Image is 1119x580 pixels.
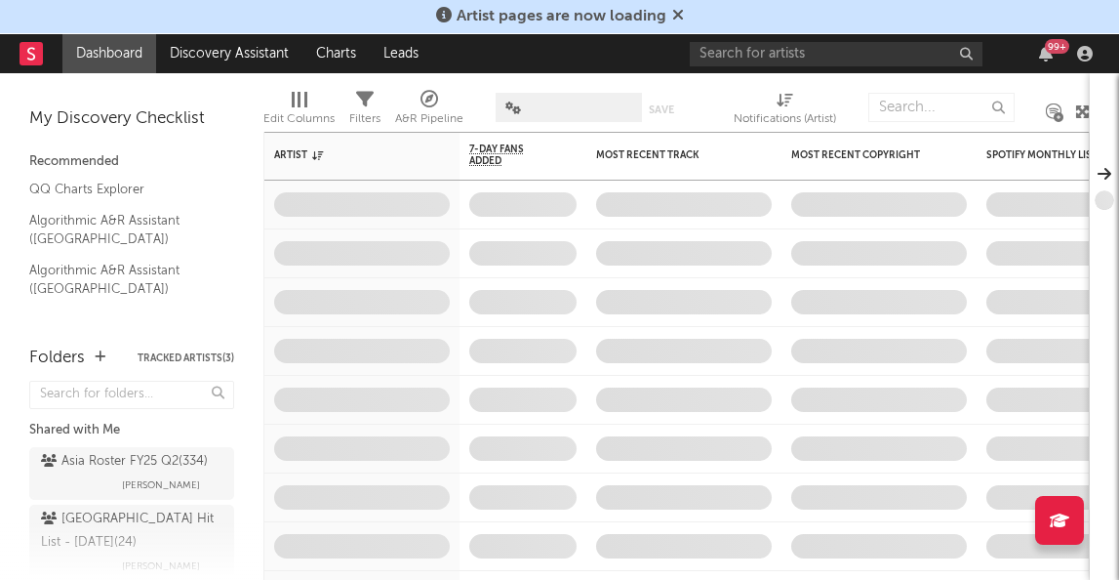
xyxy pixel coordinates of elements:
div: My Discovery Checklist [29,107,234,131]
input: Search for folders... [29,381,234,409]
span: [PERSON_NAME] [122,555,200,578]
a: QQ Charts Explorer [29,179,215,200]
span: Dismiss [672,9,684,24]
a: Dashboard [62,34,156,73]
div: Asia Roster FY25 Q2 ( 334 ) [41,450,208,474]
div: Filters [349,107,380,131]
div: 99 + [1045,39,1069,54]
input: Search... [868,93,1015,122]
input: Search for artists [690,42,982,66]
a: Leads [370,34,432,73]
div: Notifications (Artist) [734,83,836,140]
a: Asia Roster FY25 Q2(334)[PERSON_NAME] [29,447,234,500]
a: Algorithmic A&R Assistant ([GEOGRAPHIC_DATA]) [29,310,215,350]
button: Tracked Artists(3) [138,353,234,363]
div: A&R Pipeline [395,107,463,131]
div: Most Recent Track [596,149,742,161]
div: Most Recent Copyright [791,149,938,161]
span: [PERSON_NAME] [122,474,200,497]
a: Charts [302,34,370,73]
div: Filters [349,83,380,140]
a: Algorithmic A&R Assistant ([GEOGRAPHIC_DATA]) [29,210,215,250]
a: Discovery Assistant [156,34,302,73]
div: [GEOGRAPHIC_DATA] Hit List - [DATE] ( 24 ) [41,508,218,555]
a: Algorithmic A&R Assistant ([GEOGRAPHIC_DATA]) [29,260,215,300]
span: 7-Day Fans Added [469,144,547,167]
div: Shared with Me [29,419,234,442]
div: A&R Pipeline [395,83,463,140]
div: Edit Columns [263,107,335,131]
button: 99+ [1039,46,1053,62]
span: Artist pages are now loading [457,9,666,24]
div: Edit Columns [263,83,335,140]
div: Recommended [29,150,234,174]
button: Save [649,104,674,115]
div: Notifications (Artist) [734,107,836,131]
div: Artist [274,149,420,161]
div: Folders [29,347,85,370]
